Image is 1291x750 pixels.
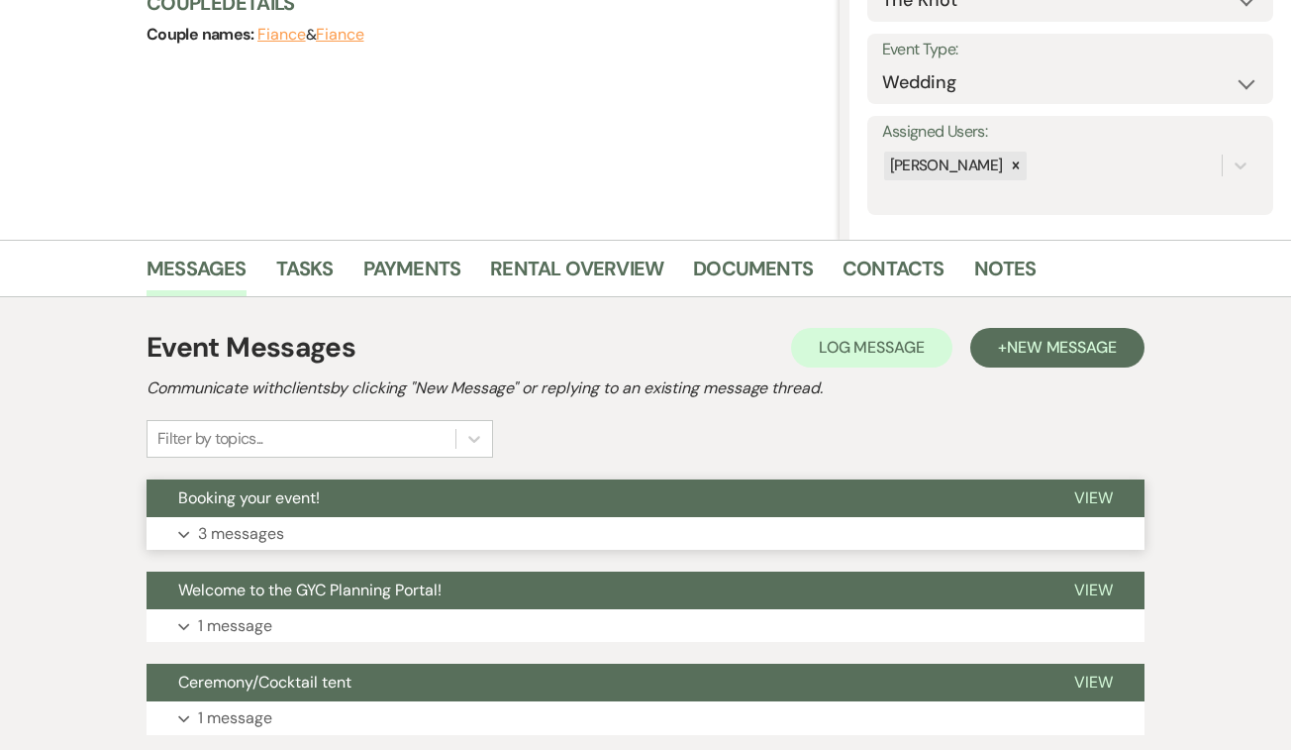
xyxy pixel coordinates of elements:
button: Log Message [791,328,952,368]
span: View [1074,487,1113,508]
span: Log Message [819,337,925,358]
a: Contacts [843,253,944,296]
p: 1 message [198,705,272,731]
p: 3 messages [198,521,284,547]
span: Welcome to the GYC Planning Portal! [178,580,442,600]
button: +New Message [970,328,1144,368]
span: Ceremony/Cocktail tent [178,672,351,693]
span: View [1074,580,1113,600]
p: 1 message [198,613,272,639]
h2: Communicate with clients by clicking "New Message" or replying to an existing message thread. [147,376,1144,400]
a: Documents [693,253,813,296]
button: Fiance [257,27,306,43]
span: Booking your event! [178,487,320,508]
button: View [1043,480,1144,517]
button: View [1043,572,1144,609]
button: View [1043,664,1144,701]
a: Payments [363,253,461,296]
label: Assigned Users: [882,118,1258,147]
button: 1 message [147,609,1144,643]
span: New Message [1007,337,1117,358]
h1: Event Messages [147,327,355,369]
button: Ceremony/Cocktail tent [147,664,1043,701]
button: Fiance [316,27,364,43]
span: View [1074,672,1113,693]
div: Filter by topics... [157,427,263,451]
button: Booking your event! [147,480,1043,517]
a: Tasks [276,253,334,296]
button: Welcome to the GYC Planning Portal! [147,572,1043,609]
span: & [257,25,363,45]
span: Couple names: [147,24,257,45]
a: Messages [147,253,247,296]
a: Notes [974,253,1037,296]
a: Rental Overview [490,253,663,296]
label: Event Type: [882,36,1258,64]
div: [PERSON_NAME] [884,152,1006,180]
button: 3 messages [147,517,1144,551]
button: 1 message [147,701,1144,735]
